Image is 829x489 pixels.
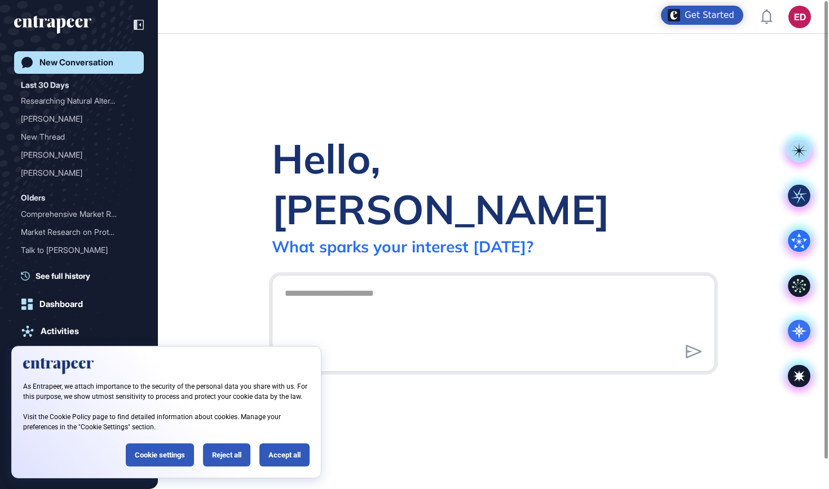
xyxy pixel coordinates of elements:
[14,51,144,74] a: New Conversation
[272,237,533,256] div: What sparks your interest [DATE]?
[14,16,91,34] div: entrapeer-logo
[39,299,83,309] div: Dashboard
[21,223,137,241] div: Market Research on Protein-Based Drinks
[14,320,144,343] a: Activities
[21,128,128,146] div: New Thread
[21,205,137,223] div: Comprehensive Market Research on Protein-Based Drinks: Global Trends, Innovations, and Competitor...
[668,9,680,21] img: launcher-image-alternative-text
[272,133,715,234] div: Hello, [PERSON_NAME]
[21,92,128,110] div: Researching Natural Alter...
[36,270,90,282] span: See full history
[21,146,137,164] div: Reese
[21,241,128,259] div: Talk to [PERSON_NAME]
[21,110,137,128] div: Reese
[14,293,144,315] a: Dashboard
[661,6,743,25] div: Open Get Started checklist
[21,128,137,146] div: New Thread
[21,164,137,182] div: Reese
[21,110,128,128] div: [PERSON_NAME]
[21,164,128,182] div: [PERSON_NAME]
[21,191,45,205] div: Olders
[21,205,128,223] div: Comprehensive Market Rese...
[21,78,69,92] div: Last 30 Days
[21,146,128,164] div: [PERSON_NAME]
[685,10,734,21] div: Get Started
[21,259,128,277] div: Global Solutions and Star...
[39,57,113,68] div: New Conversation
[21,223,128,241] div: Market Research on Protei...
[21,259,137,277] div: Global Solutions and Startups for Reducing Bumper Scraping and Scratches
[41,326,79,336] div: Activities
[21,270,144,282] a: See full history
[21,92,137,110] div: Researching Natural Alternatives to Benzoic Acid for PepsiCo's Clean-Label Beverages
[788,6,811,28] button: ED
[21,241,137,259] div: Talk to Curie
